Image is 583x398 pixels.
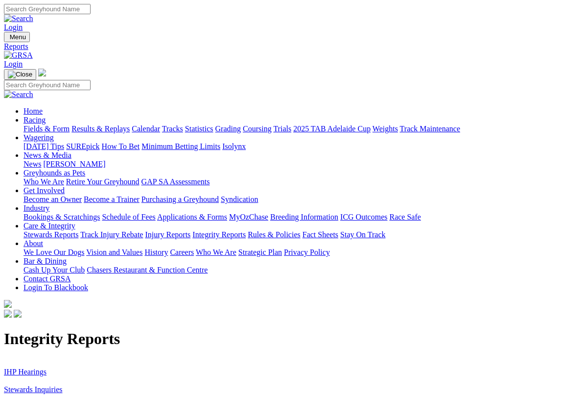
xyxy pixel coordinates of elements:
[23,133,54,142] a: Wagering
[192,230,246,239] a: Integrity Reports
[23,239,43,248] a: About
[229,213,268,221] a: MyOzChase
[86,248,142,256] a: Vision and Values
[170,248,194,256] a: Careers
[4,80,91,90] input: Search
[23,283,88,292] a: Login To Blackbook
[4,23,23,31] a: Login
[157,213,227,221] a: Applications & Forms
[8,71,32,78] img: Close
[84,195,140,203] a: Become a Trainer
[87,266,208,274] a: Chasers Restaurant & Function Centre
[4,60,23,68] a: Login
[23,230,579,239] div: Care & Integrity
[23,213,100,221] a: Bookings & Scratchings
[10,33,26,41] span: Menu
[43,160,105,168] a: [PERSON_NAME]
[4,90,33,99] img: Search
[293,124,371,133] a: 2025 TAB Adelaide Cup
[400,124,460,133] a: Track Maintenance
[23,204,49,212] a: Industry
[23,248,579,257] div: About
[4,300,12,308] img: logo-grsa-white.png
[23,142,579,151] div: Wagering
[66,142,99,150] a: SUREpick
[248,230,301,239] a: Rules & Policies
[71,124,130,133] a: Results & Replays
[141,195,219,203] a: Purchasing a Greyhound
[102,142,140,150] a: How To Bet
[4,330,579,348] h1: Integrity Reports
[23,160,41,168] a: News
[4,69,36,80] button: Toggle navigation
[23,274,70,283] a: Contact GRSA
[141,177,210,186] a: GAP SA Assessments
[14,310,22,318] img: twitter.svg
[222,142,246,150] a: Isolynx
[23,169,85,177] a: Greyhounds as Pets
[23,177,579,186] div: Greyhounds as Pets
[4,368,47,376] a: IHP Hearings
[23,266,85,274] a: Cash Up Your Club
[340,230,385,239] a: Stay On Track
[23,230,78,239] a: Stewards Reports
[196,248,236,256] a: Who We Are
[389,213,420,221] a: Race Safe
[23,107,43,115] a: Home
[23,213,579,222] div: Industry
[23,257,67,265] a: Bar & Dining
[303,230,338,239] a: Fact Sheets
[23,248,84,256] a: We Love Our Dogs
[141,142,220,150] a: Minimum Betting Limits
[4,385,63,394] a: Stewards Inquiries
[23,124,70,133] a: Fields & Form
[23,151,71,159] a: News & Media
[4,51,33,60] img: GRSA
[185,124,213,133] a: Statistics
[238,248,282,256] a: Strategic Plan
[23,142,64,150] a: [DATE] Tips
[23,186,65,195] a: Get Involved
[23,195,82,203] a: Become an Owner
[38,69,46,76] img: logo-grsa-white.png
[80,230,143,239] a: Track Injury Rebate
[162,124,183,133] a: Tracks
[221,195,258,203] a: Syndication
[270,213,338,221] a: Breeding Information
[23,160,579,169] div: News & Media
[132,124,160,133] a: Calendar
[4,32,30,42] button: Toggle navigation
[102,213,155,221] a: Schedule of Fees
[4,4,91,14] input: Search
[4,14,33,23] img: Search
[215,124,241,133] a: Grading
[23,266,579,274] div: Bar & Dining
[23,195,579,204] div: Get Involved
[23,222,75,230] a: Care & Integrity
[273,124,291,133] a: Trials
[144,248,168,256] a: History
[243,124,272,133] a: Coursing
[23,124,579,133] div: Racing
[145,230,190,239] a: Injury Reports
[373,124,398,133] a: Weights
[4,42,579,51] a: Reports
[340,213,387,221] a: ICG Outcomes
[284,248,330,256] a: Privacy Policy
[23,177,64,186] a: Who We Are
[4,310,12,318] img: facebook.svg
[66,177,140,186] a: Retire Your Greyhound
[23,116,46,124] a: Racing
